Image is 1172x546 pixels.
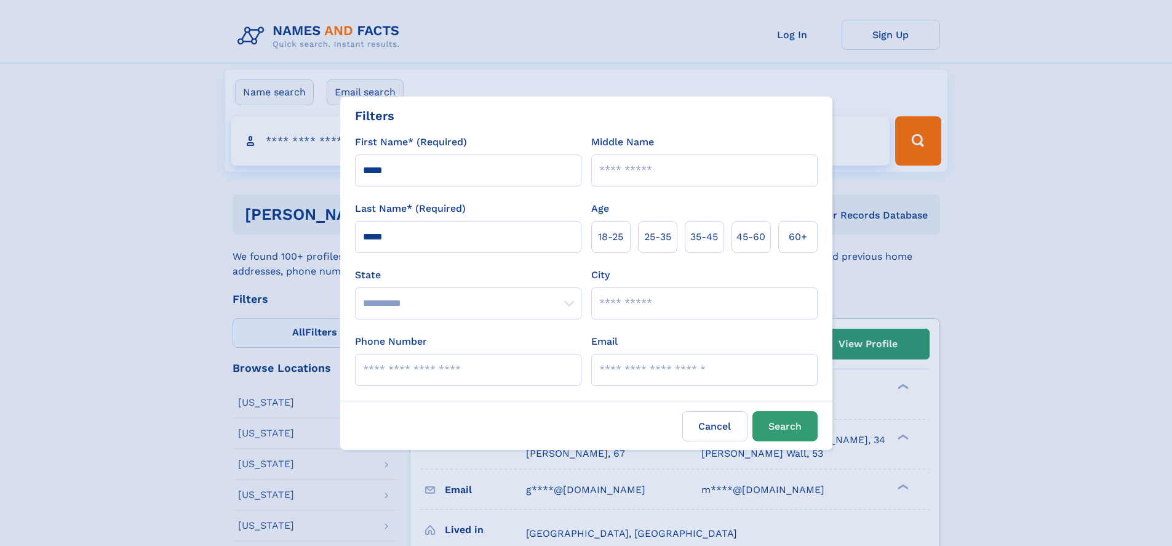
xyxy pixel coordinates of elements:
[644,230,671,244] span: 25‑35
[598,230,623,244] span: 18‑25
[591,268,610,283] label: City
[591,135,654,150] label: Middle Name
[682,411,747,441] label: Cancel
[591,201,609,216] label: Age
[355,268,581,283] label: State
[736,230,765,244] span: 45‑60
[789,230,807,244] span: 60+
[355,135,467,150] label: First Name* (Required)
[591,334,618,349] label: Email
[355,106,394,125] div: Filters
[752,411,818,441] button: Search
[355,334,427,349] label: Phone Number
[690,230,718,244] span: 35‑45
[355,201,466,216] label: Last Name* (Required)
